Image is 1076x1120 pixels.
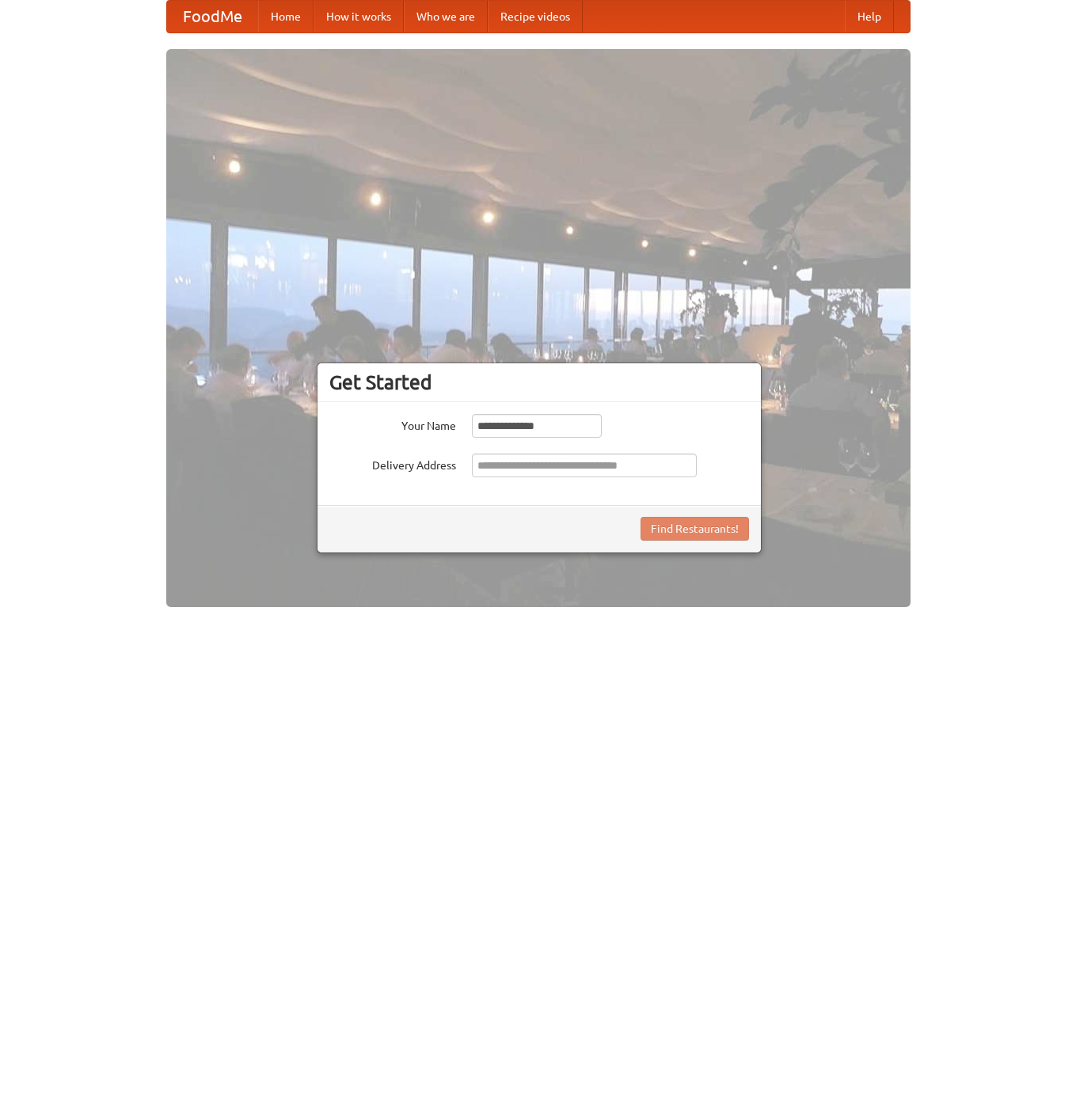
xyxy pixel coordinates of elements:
[314,1,404,32] a: How it works
[167,1,258,32] a: FoodMe
[329,370,749,394] h3: Get Started
[641,517,749,541] button: Find Restaurants!
[845,1,894,32] a: Help
[329,454,456,473] label: Delivery Address
[329,414,456,434] label: Your Name
[488,1,583,32] a: Recipe videos
[404,1,488,32] a: Who we are
[258,1,314,32] a: Home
